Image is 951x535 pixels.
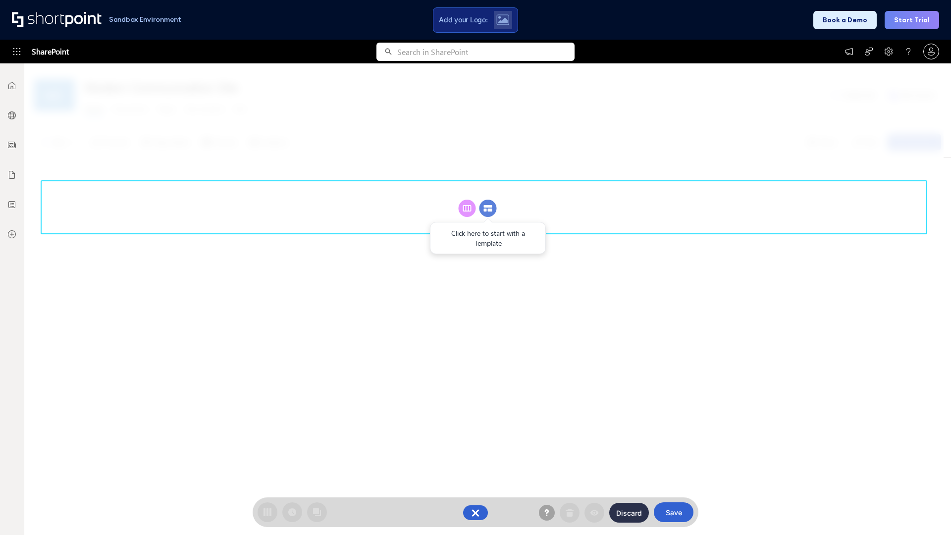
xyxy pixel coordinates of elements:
[109,17,181,22] h1: Sandbox Environment
[813,11,877,29] button: Book a Demo
[654,502,693,522] button: Save
[773,420,951,535] iframe: Chat Widget
[885,11,939,29] button: Start Trial
[609,503,649,523] button: Discard
[397,43,575,61] input: Search in SharePoint
[439,15,487,24] span: Add your Logo:
[496,14,509,25] img: Upload logo
[32,40,69,63] span: SharePoint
